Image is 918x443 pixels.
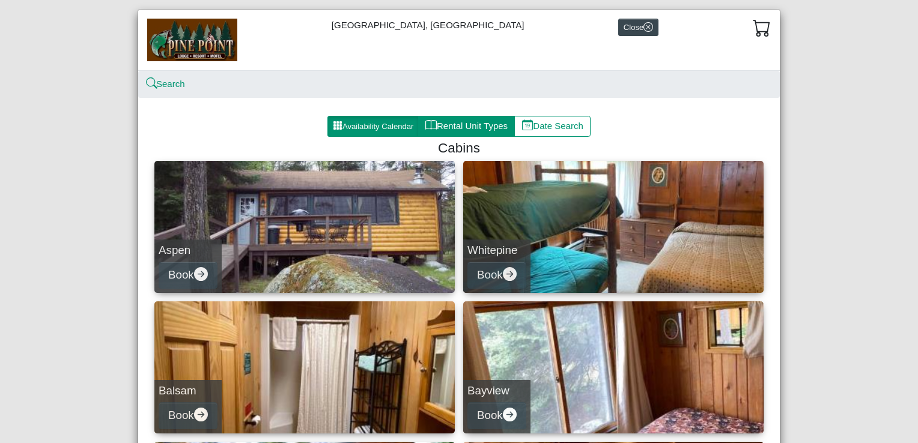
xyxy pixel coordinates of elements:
[425,119,437,131] svg: book
[159,384,217,398] h5: Balsam
[147,79,185,89] a: searchSearch
[159,140,759,156] h4: Cabins
[467,244,526,258] h5: Whitepine
[327,116,419,137] button: grid3x3 gap fillAvailability Calendar
[194,408,208,421] svg: arrow right circle fill
[159,244,217,258] h5: Aspen
[194,267,208,281] svg: arrow right circle fill
[503,267,517,281] svg: arrow right circle fill
[643,22,653,32] svg: x circle
[418,116,515,137] button: bookRental Unit Types
[147,79,156,88] svg: search
[514,116,591,137] button: calendar dateDate Search
[467,262,526,289] button: Bookarrow right circle fill
[618,19,658,36] button: Closex circle
[333,121,342,130] svg: grid3x3 gap fill
[147,19,237,61] img: b144ff98-a7e1-49bd-98da-e9ae77355310.jpg
[159,262,217,289] button: Bookarrow right circle fill
[138,10,780,70] div: [GEOGRAPHIC_DATA], [GEOGRAPHIC_DATA]
[467,402,526,429] button: Bookarrow right circle fill
[467,384,526,398] h5: Bayview
[753,19,771,37] svg: cart
[522,119,533,131] svg: calendar date
[503,408,517,421] svg: arrow right circle fill
[159,402,217,429] button: Bookarrow right circle fill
